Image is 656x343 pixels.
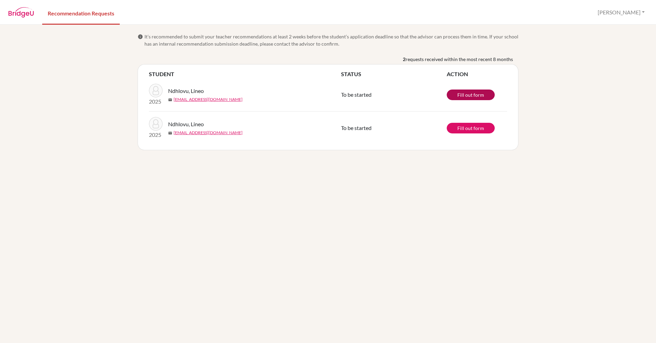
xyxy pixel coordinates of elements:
th: STUDENT [149,70,341,78]
a: Recommendation Requests [42,1,120,25]
span: mail [168,98,172,102]
span: Ndhlovu, Lineo [168,87,204,95]
span: Ndhlovu, Lineo [168,120,204,128]
span: To be started [341,125,372,131]
img: Ndhlovu, Lineo [149,117,163,131]
a: Fill out form [447,90,495,100]
span: It’s recommended to submit your teacher recommendations at least 2 weeks before the student’s app... [144,33,518,47]
img: BridgeU logo [8,7,34,17]
span: To be started [341,91,372,98]
th: STATUS [341,70,447,78]
span: requests received within the most recent 8 months [406,56,513,63]
a: [EMAIL_ADDRESS][DOMAIN_NAME] [174,130,243,136]
p: 2025 [149,131,163,139]
a: Fill out form [447,123,495,133]
th: ACTION [447,70,507,78]
span: mail [168,131,172,135]
img: Ndhlovu, Lineo [149,84,163,97]
p: 2025 [149,97,163,106]
b: 2 [403,56,406,63]
a: [EMAIL_ADDRESS][DOMAIN_NAME] [174,96,243,103]
button: [PERSON_NAME] [595,6,648,19]
span: info [138,34,143,39]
